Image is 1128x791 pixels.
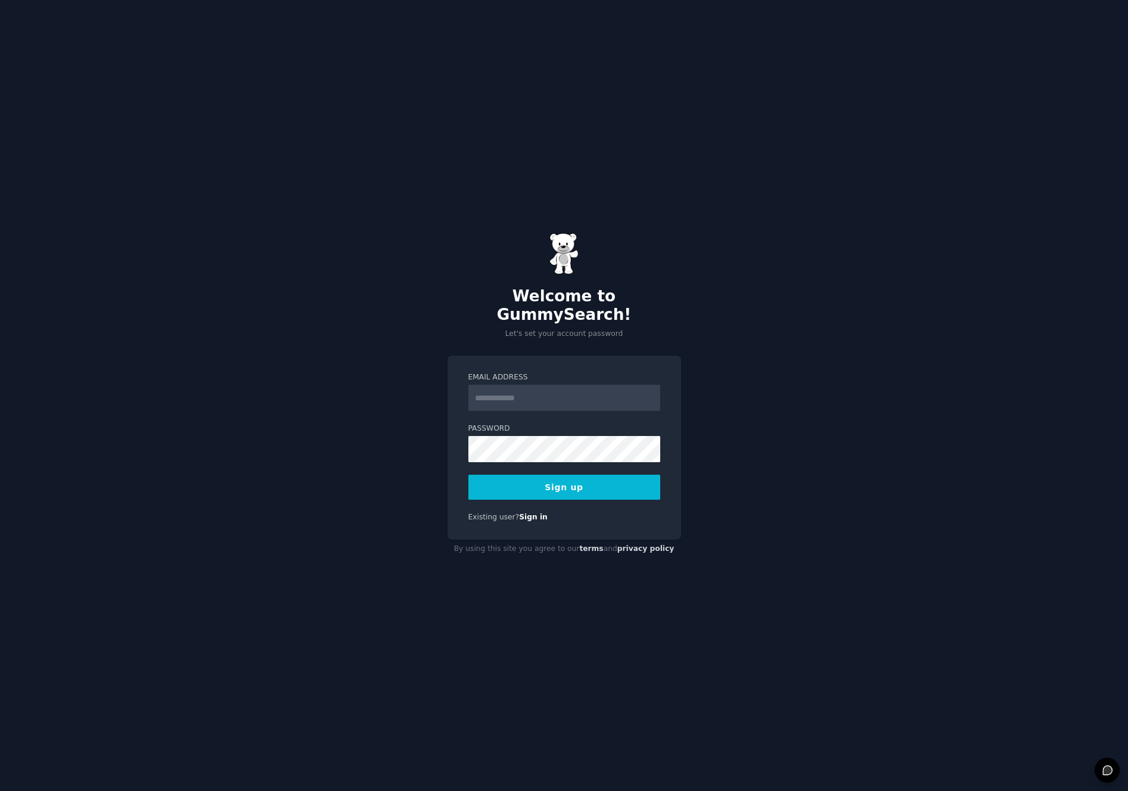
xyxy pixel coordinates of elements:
[448,287,681,325] h2: Welcome to GummySearch!
[468,513,520,521] span: Existing user?
[448,329,681,340] p: Let's set your account password
[549,233,579,275] img: Gummy Bear
[579,544,603,553] a: terms
[617,544,675,553] a: privacy policy
[468,372,660,383] label: Email Address
[519,513,548,521] a: Sign in
[468,475,660,500] button: Sign up
[448,540,681,559] div: By using this site you agree to our and
[468,423,660,434] label: Password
